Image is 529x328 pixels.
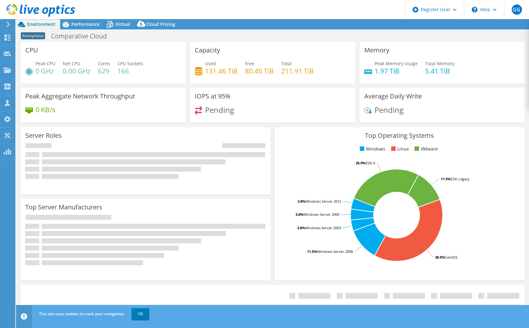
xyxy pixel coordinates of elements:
[205,67,238,74] h4: 131.46 TiB
[425,60,454,66] span: Total Memory
[117,60,143,66] span: CPU Sockets
[317,249,353,254] tspan: Windows Server 2008
[296,212,304,217] tspan: 3.8%
[304,212,339,217] tspan: Windows Server 2000
[27,21,55,27] span: Environment
[356,160,366,165] tspan: 26.9%
[425,67,454,74] h4: 5.41 TiB
[375,104,404,115] span: Pending
[25,93,135,100] h3: Peak Aggregate Network Throughput
[71,21,99,27] span: Performance
[205,104,234,115] span: Pending
[512,4,522,15] span: GG
[245,67,274,74] h4: 80.45 TiB
[281,67,314,74] h4: 211.91 TiB
[435,255,445,260] tspan: 38.5%
[117,67,143,74] h4: 166
[375,60,418,66] span: Peak Memory Usage
[445,255,457,260] tspan: CentOS
[305,225,341,230] tspan: Windows Server 2003
[297,225,305,230] tspan: 3.8%
[25,47,38,54] h3: CPU
[25,204,102,211] h3: Top Server Manufacturers
[195,47,220,54] h3: Capacity
[63,60,80,66] span: Net CPU
[413,145,438,152] li: VMware
[131,308,149,320] a: OK
[36,67,55,74] h4: 0 GHz
[48,33,117,40] h1: Comparative Cloud
[195,93,231,100] h3: IOPS at 95%
[146,21,175,27] span: Cloud Pricing
[21,32,45,39] span: Anonymous
[98,67,110,74] h4: 629
[98,60,110,66] span: Cores
[205,60,216,66] span: Used
[245,60,254,66] span: Free
[305,199,341,204] tspan: Windows Server 2012
[364,93,422,100] h3: Average Daily Write
[36,106,55,113] h4: 0 KB/s
[451,176,470,181] tspan: ESXi Legacy
[281,60,292,66] span: Total
[364,47,389,54] h3: Memory
[280,132,520,139] h3: Top Operating Systems
[358,145,385,152] li: Windows
[115,21,130,27] span: Virtual
[390,145,409,152] li: Linux
[366,160,375,165] tspan: ESXi 6
[63,67,91,74] h4: 0.00 GHz
[39,311,125,316] span: This site uses cookies to track your navigation.
[36,60,55,66] span: Peak CPU
[472,7,478,12] svg: \n
[297,199,305,204] tspan: 3.8%
[25,132,62,139] h3: Server Roles
[307,249,317,254] tspan: 11.5%
[375,67,418,74] h4: 1.97 TiB
[441,176,451,181] tspan: 11.5%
